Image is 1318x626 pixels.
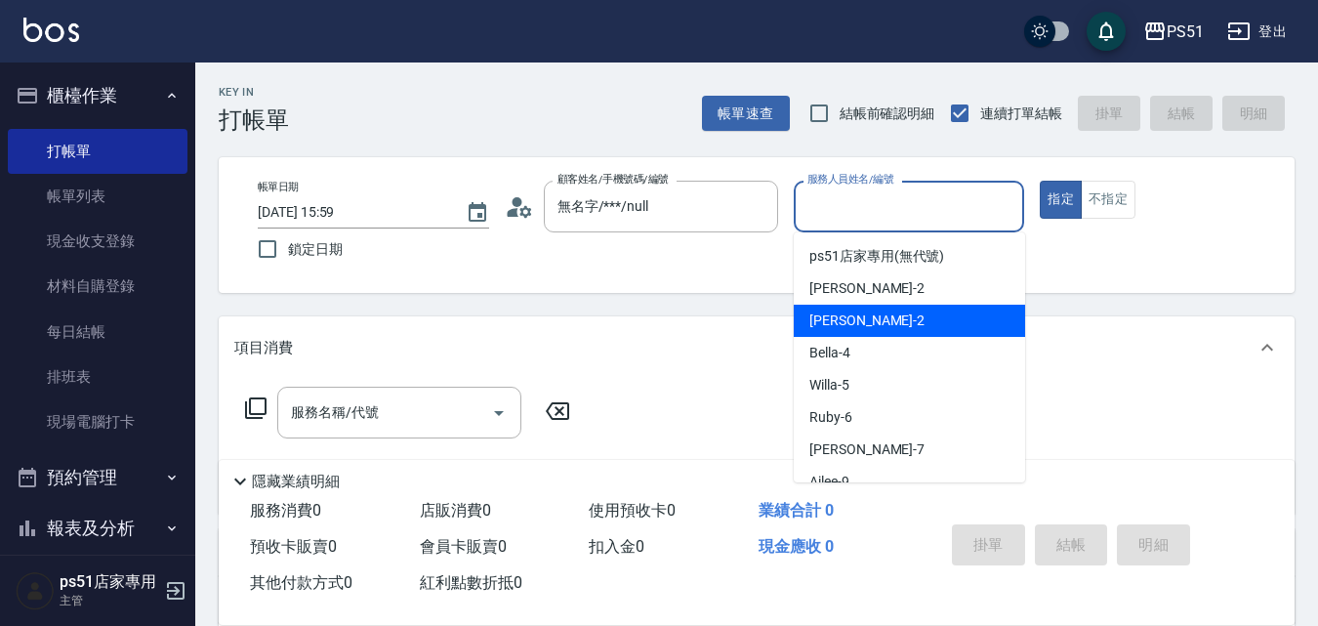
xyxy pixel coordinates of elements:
h5: ps51店家專用 [60,572,159,592]
span: 服務消費 0 [250,501,321,520]
a: 現場電腦打卡 [8,399,187,444]
span: 連續打單結帳 [980,104,1062,124]
span: 紅利點數折抵 0 [420,573,522,592]
button: save [1087,12,1126,51]
span: [PERSON_NAME] -2 [809,311,925,331]
span: Bella -4 [809,343,850,363]
span: 結帳前確認明細 [840,104,935,124]
a: 現金收支登錄 [8,219,187,264]
span: 其他付款方式 0 [250,573,352,592]
p: 主管 [60,592,159,609]
label: 帳單日期 [258,180,299,194]
span: 現金應收 0 [759,537,834,556]
span: 鎖定日期 [288,239,343,260]
button: 不指定 [1081,181,1135,219]
button: 報表及分析 [8,503,187,554]
span: 扣入金 0 [589,537,644,556]
span: Willa -5 [809,375,849,396]
label: 服務人員姓名/編號 [807,172,893,187]
p: 項目消費 [234,338,293,358]
p: 隱藏業績明細 [252,472,340,492]
a: 帳單列表 [8,174,187,219]
button: 櫃檯作業 [8,70,187,121]
span: 使用預收卡 0 [589,501,676,520]
img: Logo [23,18,79,42]
span: Ailee -9 [809,472,849,492]
img: Person [16,571,55,610]
h3: 打帳單 [219,106,289,134]
div: PS51 [1167,20,1204,44]
button: Choose date, selected date is 2025-10-08 [454,189,501,236]
span: [PERSON_NAME] -2 [809,278,925,299]
a: 打帳單 [8,129,187,174]
button: 登出 [1219,14,1295,50]
button: 帳單速查 [702,96,790,132]
span: 會員卡販賣 0 [420,537,507,556]
span: [PERSON_NAME] -7 [809,439,925,460]
span: Ruby -6 [809,407,852,428]
button: Open [483,397,515,429]
button: 預約管理 [8,452,187,503]
label: 顧客姓名/手機號碼/編號 [557,172,669,187]
button: 指定 [1040,181,1082,219]
input: YYYY/MM/DD hh:mm [258,196,446,229]
a: 材料自購登錄 [8,264,187,309]
h2: Key In [219,86,289,99]
a: 排班表 [8,355,187,399]
span: ps51店家專用 (無代號) [809,246,944,267]
span: 業績合計 0 [759,501,834,520]
a: 每日結帳 [8,310,187,355]
button: PS51 [1135,12,1212,52]
span: 預收卡販賣 0 [250,537,337,556]
span: 店販消費 0 [420,501,491,520]
button: 客戶管理 [8,553,187,604]
div: 項目消費 [219,316,1295,379]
